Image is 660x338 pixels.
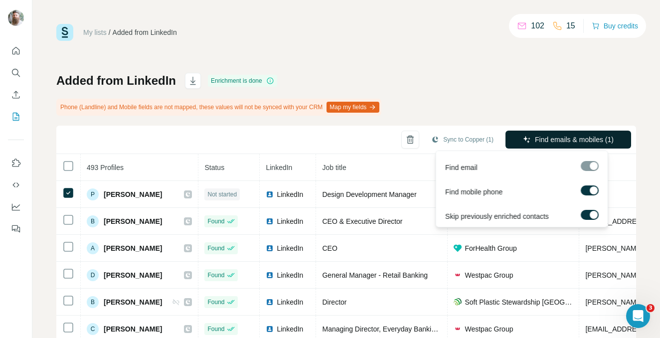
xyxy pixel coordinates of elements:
span: Find mobile phone [445,187,502,197]
div: B [87,296,99,308]
span: Design Development Manager [322,190,416,198]
span: 493 Profiles [87,164,124,171]
span: Find emails & mobiles (1) [535,135,614,145]
span: LinkedIn [277,216,303,226]
span: LinkedIn [277,270,303,280]
button: Feedback [8,220,24,238]
span: [PERSON_NAME] [104,270,162,280]
button: Enrich CSV [8,86,24,104]
button: My lists [8,108,24,126]
img: company-logo [454,298,462,306]
div: P [87,188,99,200]
span: CEO & Executive Director [322,217,402,225]
span: Soft Plastic Stewardship [GEOGRAPHIC_DATA] [465,297,573,307]
img: LinkedIn logo [266,325,274,333]
a: My lists [83,28,107,36]
h1: Added from LinkedIn [56,73,176,89]
span: LinkedIn [277,189,303,199]
div: Phone (Landline) and Mobile fields are not mapped, these values will not be synced with your CRM [56,99,381,116]
button: Dashboard [8,198,24,216]
img: Surfe Logo [56,24,73,41]
img: LinkedIn logo [266,244,274,252]
span: Found [207,244,224,253]
div: A [87,242,99,254]
span: [PERSON_NAME] [104,216,162,226]
div: B [87,215,99,227]
span: LinkedIn [277,243,303,253]
li: / [109,27,111,37]
button: Buy credits [592,19,638,33]
span: Status [204,164,224,171]
button: Use Surfe API [8,176,24,194]
span: [PERSON_NAME] [104,324,162,334]
img: company-logo [454,273,462,277]
button: Use Surfe on LinkedIn [8,154,24,172]
button: Find emails & mobiles (1) [505,131,631,149]
div: Enrichment is done [208,75,277,87]
span: 3 [647,304,655,312]
span: Westpac Group [465,324,513,334]
img: LinkedIn logo [266,217,274,225]
iframe: Intercom live chat [626,304,650,328]
span: Found [207,298,224,307]
img: company-logo [454,244,462,252]
span: CEO [322,244,337,252]
button: Search [8,64,24,82]
div: Added from LinkedIn [113,27,177,37]
span: Skip previously enriched contacts [445,211,549,221]
div: C [87,323,99,335]
img: Avatar [8,10,24,26]
span: Director [322,298,346,306]
img: LinkedIn logo [266,271,274,279]
span: LinkedIn [277,297,303,307]
img: LinkedIn logo [266,298,274,306]
span: Westpac Group [465,270,513,280]
span: Found [207,325,224,334]
span: [PERSON_NAME] [104,243,162,253]
button: Quick start [8,42,24,60]
p: 15 [566,20,575,32]
div: D [87,269,99,281]
span: Find email [445,163,478,172]
button: Map my fields [327,102,379,113]
span: LinkedIn [277,324,303,334]
span: Not started [207,190,237,199]
span: General Manager - Retail Banking [322,271,428,279]
img: LinkedIn logo [266,190,274,198]
span: Managing Director, Everyday Banking, Consumer [322,325,475,333]
span: Found [207,217,224,226]
span: Job title [322,164,346,171]
span: ForHealth Group [465,243,516,253]
span: Found [207,271,224,280]
img: company-logo [454,327,462,331]
span: [PERSON_NAME] [104,297,162,307]
span: LinkedIn [266,164,292,171]
p: 102 [531,20,544,32]
button: Sync to Copper (1) [424,132,500,147]
span: [PERSON_NAME] [104,189,162,199]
